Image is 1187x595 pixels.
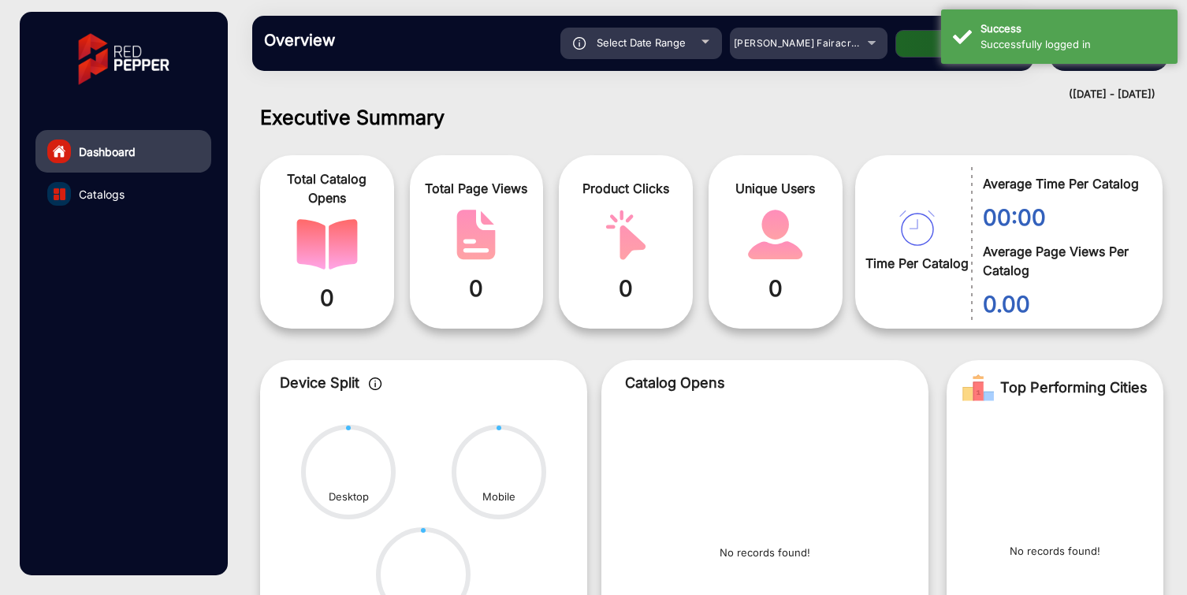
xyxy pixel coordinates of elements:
span: Total Catalog Opens [272,169,382,207]
span: Total Page Views [422,179,532,198]
p: Catalog Opens [625,372,905,393]
div: Success [980,21,1166,37]
a: Dashboard [35,130,211,173]
span: 0 [720,272,831,305]
span: 0 [272,281,382,314]
span: Unique Users [720,179,831,198]
img: catalog [54,188,65,200]
span: 00:00 [983,201,1139,234]
div: Successfully logged in [980,37,1166,53]
img: icon [573,37,586,50]
p: No records found! [720,545,810,561]
img: Rank image [962,372,994,403]
img: catalog [445,210,507,260]
span: [PERSON_NAME] Fairacre Farms [734,37,890,49]
span: 0 [571,272,681,305]
img: icon [369,377,382,390]
img: catalog [899,210,935,246]
img: catalog [296,219,358,270]
h3: Overview [264,31,485,50]
span: Top Performing Cities [1000,372,1148,403]
span: Average Page Views Per Catalog [983,242,1139,280]
div: Desktop [329,489,369,505]
span: Dashboard [79,143,136,160]
span: Average Time Per Catalog [983,174,1139,193]
span: 0 [422,272,532,305]
img: vmg-logo [67,20,180,99]
img: catalog [745,210,806,260]
span: Catalogs [79,186,125,203]
img: home [52,144,66,158]
span: Select Date Range [597,36,686,49]
div: ([DATE] - [DATE]) [236,87,1155,102]
span: 0.00 [983,288,1139,321]
span: Device Split [280,374,359,391]
span: Product Clicks [571,179,681,198]
a: Catalogs [35,173,211,215]
img: catalog [595,210,657,260]
button: Apply [895,30,1021,58]
h1: Executive Summary [260,106,1163,129]
div: Mobile [482,489,515,505]
p: No records found! [1010,544,1100,560]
